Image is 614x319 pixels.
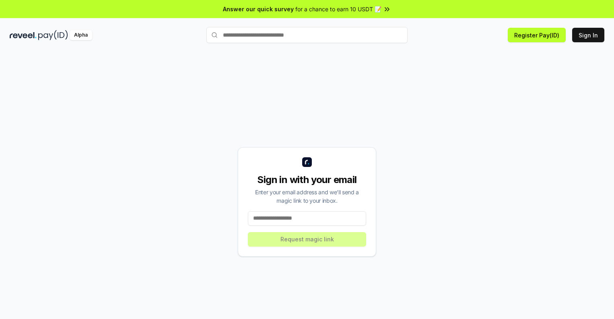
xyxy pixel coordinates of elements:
img: logo_small [302,157,312,167]
img: reveel_dark [10,30,37,40]
div: Sign in with your email [248,173,366,186]
button: Register Pay(ID) [508,28,566,42]
img: pay_id [38,30,68,40]
div: Enter your email address and we’ll send a magic link to your inbox. [248,188,366,205]
span: Answer our quick survey [223,5,294,13]
button: Sign In [572,28,604,42]
span: for a chance to earn 10 USDT 📝 [295,5,381,13]
div: Alpha [70,30,92,40]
